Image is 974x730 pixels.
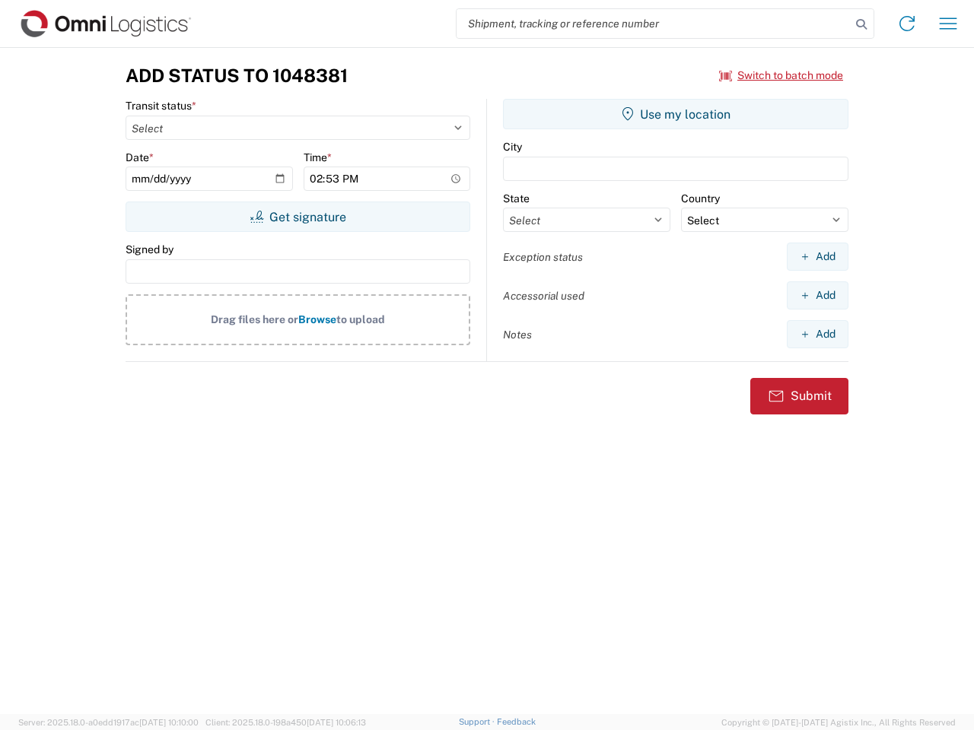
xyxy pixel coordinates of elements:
[503,192,530,205] label: State
[503,328,532,341] label: Notes
[750,378,848,414] button: Submit
[126,65,348,87] h3: Add Status to 1048381
[18,718,199,727] span: Server: 2025.18.0-a0edd1917ac
[205,718,366,727] span: Client: 2025.18.0-198a450
[719,63,843,88] button: Switch to batch mode
[298,313,336,325] span: Browse
[304,151,332,164] label: Time
[457,9,851,38] input: Shipment, tracking or reference number
[336,313,385,325] span: to upload
[307,718,366,727] span: [DATE] 10:06:13
[503,140,522,154] label: City
[459,717,497,726] a: Support
[721,716,956,729] span: Copyright © [DATE]-[DATE] Agistix Inc., All Rights Reserved
[139,718,199,727] span: [DATE] 10:10:00
[503,99,848,129] button: Use my location
[126,202,470,232] button: Get signature
[497,717,536,726] a: Feedback
[126,243,173,256] label: Signed by
[787,243,848,271] button: Add
[126,151,154,164] label: Date
[681,192,720,205] label: Country
[787,320,848,348] button: Add
[211,313,298,325] span: Drag files here or
[787,281,848,309] button: Add
[126,99,196,113] label: Transit status
[503,250,583,264] label: Exception status
[503,289,584,303] label: Accessorial used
